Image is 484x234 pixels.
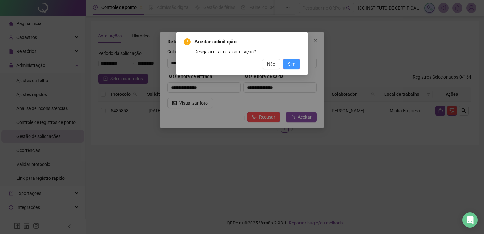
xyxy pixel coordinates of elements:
[267,61,275,68] span: Não
[462,212,478,228] div: Open Intercom Messenger
[184,38,191,45] span: exclamation-circle
[288,61,295,68] span: Sim
[194,48,300,55] div: Deseja aceitar esta solicitação?
[194,38,300,46] span: Aceitar solicitação
[262,59,280,69] button: Não
[283,59,300,69] button: Sim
